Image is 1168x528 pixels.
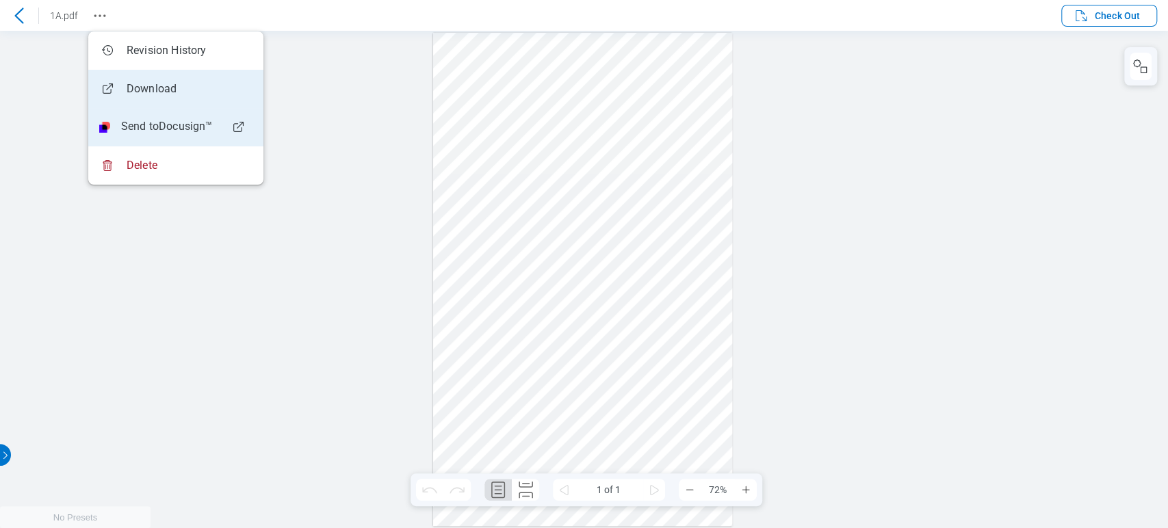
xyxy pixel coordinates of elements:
button: Continuous Page Layout [512,479,539,501]
span: 1 of 1 [575,479,643,501]
button: Single Page Layout [484,479,512,501]
button: Check Out [1061,5,1157,27]
span: Send to Docusign™ [121,119,213,135]
img: Docusign Logo [99,122,110,133]
span: 1A.pdf [50,10,78,21]
button: Redo [443,479,471,501]
span: Delete [127,158,157,173]
span: Check Out [1095,9,1140,23]
ul: Revision History [88,31,263,185]
span: 72% [701,479,735,501]
button: Zoom Out [679,479,701,501]
div: Download [99,81,177,97]
div: Revision History [99,42,207,59]
button: Revision History [89,5,111,27]
button: Undo [416,479,443,501]
button: Zoom In [735,479,757,501]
